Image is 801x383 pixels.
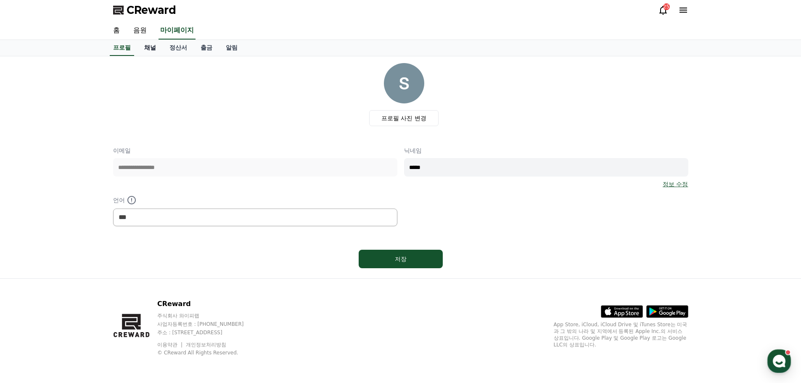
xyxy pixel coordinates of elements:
p: CReward [157,299,260,309]
p: 닉네임 [404,146,688,155]
a: 마이페이지 [159,22,196,40]
a: 정보 수정 [663,180,688,188]
div: 저장 [375,255,426,263]
span: 대화 [77,280,87,286]
a: 정산서 [163,40,194,56]
a: 설정 [108,267,161,288]
a: 25 [658,5,668,15]
a: 이용약관 [157,342,184,348]
span: 홈 [26,279,32,286]
a: CReward [113,3,176,17]
div: 25 [663,3,670,10]
a: 홈 [3,267,56,288]
a: 대화 [56,267,108,288]
a: 프로필 [110,40,134,56]
p: 사업자등록번호 : [PHONE_NUMBER] [157,321,260,328]
a: 채널 [137,40,163,56]
img: profile_image [384,63,424,103]
button: 저장 [359,250,443,268]
p: 언어 [113,195,397,205]
span: 설정 [130,279,140,286]
p: 주소 : [STREET_ADDRESS] [157,329,260,336]
a: 음원 [127,22,153,40]
label: 프로필 사진 변경 [369,110,439,126]
p: © CReward All Rights Reserved. [157,349,260,356]
a: 개인정보처리방침 [186,342,226,348]
a: 홈 [106,22,127,40]
span: CReward [127,3,176,17]
a: 알림 [219,40,244,56]
p: 이메일 [113,146,397,155]
p: App Store, iCloud, iCloud Drive 및 iTunes Store는 미국과 그 밖의 나라 및 지역에서 등록된 Apple Inc.의 서비스 상표입니다. Goo... [554,321,688,348]
p: 주식회사 와이피랩 [157,312,260,319]
a: 출금 [194,40,219,56]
